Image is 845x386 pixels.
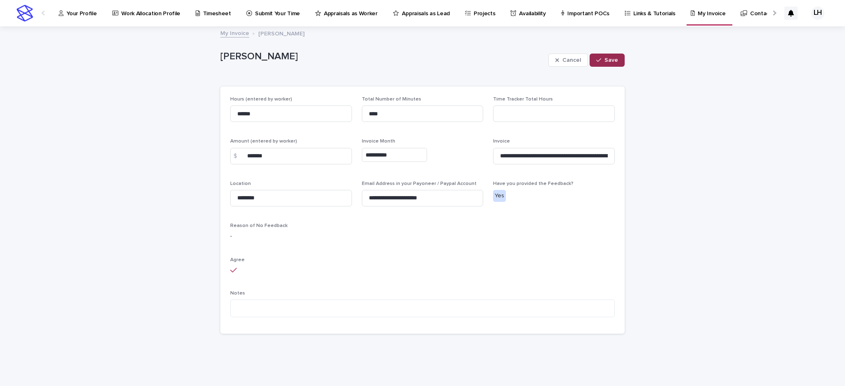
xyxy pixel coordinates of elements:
[230,139,297,144] span: Amount (entered by worker)
[493,139,510,144] span: Invoice
[230,97,292,102] span: Hours (entered by worker)
[220,51,545,63] p: [PERSON_NAME]
[562,57,581,63] span: Cancel
[230,148,247,164] div: $
[548,54,588,67] button: Cancel
[230,291,245,296] span: Notes
[590,54,625,67] button: Save
[230,223,288,228] span: Reason of No Feedback
[230,181,251,186] span: Location
[362,139,395,144] span: Invoice Month
[362,97,421,102] span: Total Number of Minutes
[230,232,615,241] p: -
[362,181,477,186] span: Email Address in your Payoneer / Paypal Account
[258,28,304,37] p: [PERSON_NAME]
[220,28,249,37] a: My Invoice
[493,97,553,102] span: Time Tracker Total Hours
[493,190,506,202] div: Yes
[811,7,824,20] div: LH
[493,181,574,186] span: Have you provided the Feedback?
[604,57,618,63] span: Save
[17,5,33,21] img: stacker-logo-s-only.png
[230,257,245,262] span: Agree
